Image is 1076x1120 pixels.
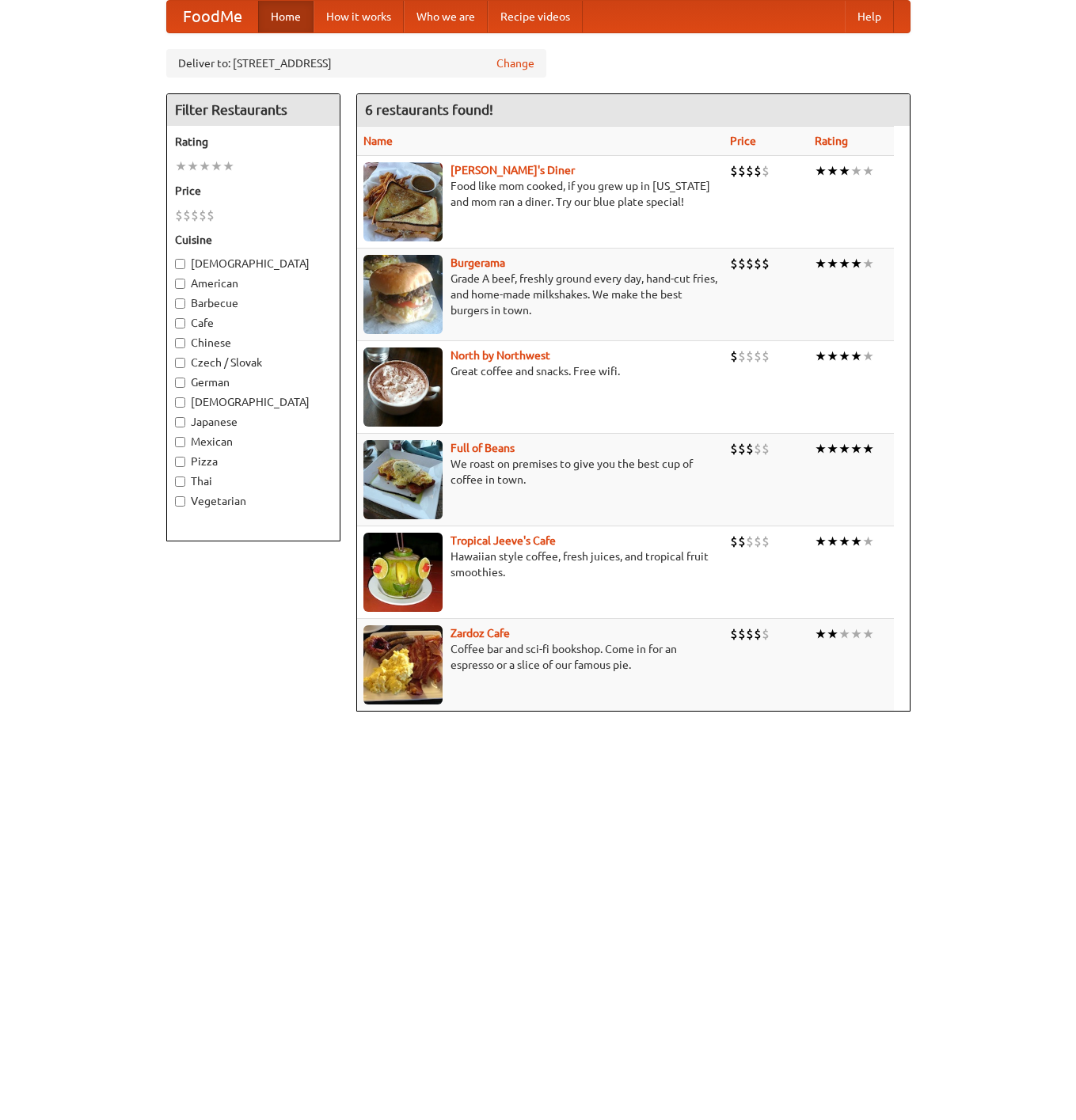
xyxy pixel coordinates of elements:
[175,183,332,199] h5: Price
[762,255,770,272] li: $
[754,347,762,365] li: $
[175,335,332,351] label: Chinese
[187,158,199,175] li: ★
[175,232,332,248] h5: Cuisine
[815,135,848,147] a: Rating
[815,440,827,457] li: ★
[827,347,838,365] li: ★
[222,158,234,175] li: ★
[746,625,754,643] li: $
[175,493,332,509] label: Vegetarian
[862,347,874,365] li: ★
[850,440,862,457] li: ★
[862,440,874,457] li: ★
[175,207,183,224] li: $
[175,358,185,368] input: Czech / Slovak
[363,347,443,427] img: north.jpg
[363,135,393,147] a: Name
[166,49,546,78] div: Deliver to: [STREET_ADDRESS]
[838,533,850,550] li: ★
[451,256,505,269] a: Burgerama
[746,533,754,550] li: $
[363,625,443,704] img: zardoz.jpg
[183,207,191,224] li: $
[365,102,493,117] ng-pluralize: 6 restaurants found!
[363,549,717,580] p: Hawaiian style coffee, fresh juices, and tropical fruit smoothies.
[175,437,185,447] input: Mexican
[363,162,443,241] img: sallys.jpg
[199,207,207,224] li: $
[730,255,738,272] li: $
[762,533,770,550] li: $
[451,534,556,547] a: Tropical Jeeve's Cafe
[815,533,827,550] li: ★
[211,158,222,175] li: ★
[175,355,332,370] label: Czech / Slovak
[363,271,717,318] p: Grade A beef, freshly ground every day, hand-cut fries, and home-made milkshakes. We make the bes...
[175,256,332,271] label: [DEMOGRAPHIC_DATA]
[754,533,762,550] li: $
[754,625,762,643] li: $
[838,255,850,272] li: ★
[175,318,185,328] input: Cafe
[815,255,827,272] li: ★
[451,164,575,177] a: [PERSON_NAME]'s Diner
[175,374,332,390] label: German
[738,533,746,550] li: $
[488,1,583,32] a: Recipe videos
[762,347,770,365] li: $
[730,162,738,180] li: $
[850,533,862,550] li: ★
[762,162,770,180] li: $
[175,473,332,489] label: Thai
[363,533,443,612] img: jeeves.jpg
[314,1,404,32] a: How it works
[862,533,874,550] li: ★
[451,442,515,454] b: Full of Beans
[175,414,332,430] label: Japanese
[746,347,754,365] li: $
[175,476,185,487] input: Thai
[730,533,738,550] li: $
[175,457,185,467] input: Pizza
[363,456,717,488] p: We roast on premises to give you the best cup of coffee in town.
[175,158,187,175] li: ★
[175,397,185,408] input: [DEMOGRAPHIC_DATA]
[199,158,211,175] li: ★
[815,625,827,643] li: ★
[827,162,838,180] li: ★
[815,162,827,180] li: ★
[175,315,332,331] label: Cafe
[754,440,762,457] li: $
[451,627,510,640] a: Zardoz Cafe
[838,440,850,457] li: ★
[754,162,762,180] li: $
[175,434,332,450] label: Mexican
[738,625,746,643] li: $
[175,496,185,507] input: Vegetarian
[167,1,258,32] a: FoodMe
[363,255,443,334] img: burgerama.jpg
[827,533,838,550] li: ★
[175,295,332,311] label: Barbecue
[175,298,185,309] input: Barbecue
[363,641,717,673] p: Coffee bar and sci-fi bookshop. Come in for an espresso or a slice of our famous pie.
[451,349,550,362] a: North by Northwest
[738,162,746,180] li: $
[850,347,862,365] li: ★
[762,625,770,643] li: $
[258,1,314,32] a: Home
[862,162,874,180] li: ★
[850,162,862,180] li: ★
[754,255,762,272] li: $
[850,255,862,272] li: ★
[363,178,717,210] p: Food like mom cooked, if you grew up in [US_STATE] and mom ran a diner. Try our blue plate special!
[175,259,185,269] input: [DEMOGRAPHIC_DATA]
[175,454,332,469] label: Pizza
[850,625,862,643] li: ★
[827,440,838,457] li: ★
